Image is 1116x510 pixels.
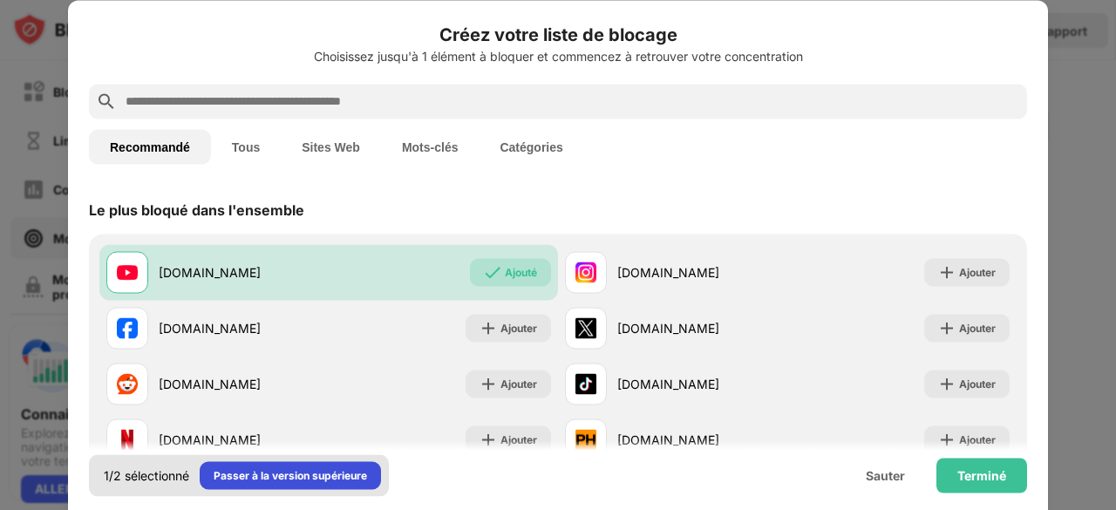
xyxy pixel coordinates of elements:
font: [DOMAIN_NAME] [617,321,719,336]
font: [DOMAIN_NAME] [617,265,719,280]
font: Mots-clés [402,139,459,153]
img: favicons [117,429,138,450]
img: favicons [575,373,596,394]
font: [DOMAIN_NAME] [159,265,261,280]
img: search.svg [96,91,117,112]
font: Ajouter [959,432,996,445]
button: Recommandé [89,129,211,164]
img: favicons [117,317,138,338]
font: Ajouter [500,432,537,445]
font: Sauter [866,467,905,482]
font: [DOMAIN_NAME] [159,377,261,391]
img: favicons [117,373,138,394]
font: Terminé [957,467,1006,482]
font: Sites Web [302,139,360,153]
img: favicons [575,317,596,338]
button: Sites Web [281,129,381,164]
font: Ajouter [959,377,996,390]
img: favicons [575,262,596,282]
font: Passer à la version supérieure [214,468,367,481]
font: Recommandé [110,139,190,153]
font: Ajouter [500,321,537,334]
button: Catégories [479,129,583,164]
font: [DOMAIN_NAME] [617,432,719,447]
font: Choisissez jusqu'à 1 élément à bloquer et commencez à retrouver votre concentration [314,48,803,63]
img: favicons [575,429,596,450]
font: Tous [232,139,260,153]
font: Le plus bloqué dans l'ensemble [89,201,304,218]
font: [DOMAIN_NAME] [617,377,719,391]
font: Ajouter [500,377,537,390]
font: [DOMAIN_NAME] [159,321,261,336]
font: Catégories [500,139,562,153]
button: Mots-clés [381,129,480,164]
font: 1/2 sélectionné [104,467,189,482]
font: Ajouté [505,265,537,278]
img: favicons [117,262,138,282]
button: Tous [211,129,281,164]
font: [DOMAIN_NAME] [159,432,261,447]
font: Ajouter [959,265,996,278]
font: Créez votre liste de blocage [439,24,677,44]
font: Ajouter [959,321,996,334]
